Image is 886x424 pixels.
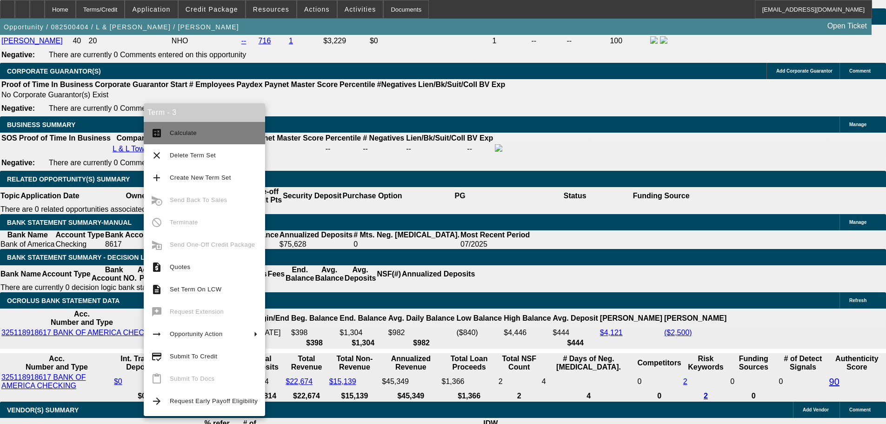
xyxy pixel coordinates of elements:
[637,391,682,401] th: 0
[1,373,86,390] a: 325118918617 BANK OF AMERICA CHECKING
[340,81,375,88] b: Percentile
[441,354,497,372] th: Total Loan Proceeds
[381,391,440,401] th: $45,349
[285,391,327,401] th: $22,674
[401,265,475,283] th: Annualized Deposits
[137,265,165,283] th: Activity Period
[460,230,530,240] th: Most Recent Period
[441,373,497,390] td: $1,366
[20,187,80,205] th: Application Date
[1,104,35,112] b: Negative:
[418,81,477,88] b: Lien/Bk/Suit/Coll
[600,310,663,327] th: [PERSON_NAME]
[704,392,708,400] a: 2
[345,6,376,13] span: Activities
[105,240,171,249] td: 8617
[250,145,323,153] div: --
[503,310,551,327] th: High Balance
[664,310,727,327] th: [PERSON_NAME]
[730,391,777,401] th: 0
[650,36,658,44] img: facebook-icon.png
[541,354,636,372] th: # Days of Neg. [MEDICAL_DATA].
[91,265,137,283] th: Bank Account NO.
[637,373,682,390] td: 0
[1,354,113,372] th: Acc. Number and Type
[49,51,246,59] span: There are currently 0 Comments entered on this opportunity
[170,152,216,159] span: Delete Term Set
[503,328,551,337] td: $4,446
[7,175,130,183] span: RELATED OPPORTUNITY(S) SUMMARY
[105,230,171,240] th: Bank Account NO.
[170,286,221,293] span: Set Term On LCW
[637,354,682,372] th: Competitors
[388,328,455,337] td: $982
[4,23,239,31] span: Opportunity / 082500404 / L & [PERSON_NAME] / [PERSON_NAME]
[289,37,293,45] a: 1
[286,377,313,385] a: $22,674
[72,36,87,46] td: 40
[849,220,866,225] span: Manage
[151,329,162,340] mat-icon: arrow_right_alt
[49,104,246,112] span: There are currently 0 Comments entered on this opportunity
[633,187,690,205] th: Funding Source
[113,354,170,372] th: Int. Transfer Deposits
[849,122,866,127] span: Manage
[41,265,91,283] th: Account Type
[518,187,633,205] th: Status
[776,68,833,74] span: Add Corporate Guarantor
[170,81,187,88] b: Start
[541,391,636,401] th: 4
[113,145,154,153] a: L & L Towing
[553,338,599,348] th: $444
[492,36,530,46] td: 1
[479,81,505,88] b: BV Exp
[402,187,517,205] th: PG
[279,230,353,240] th: Annualized Deposits
[363,145,404,153] div: --
[829,354,885,372] th: Authenticity Score
[267,265,285,283] th: Fees
[326,134,361,142] b: Percentile
[297,0,337,18] button: Actions
[498,373,540,390] td: 2
[7,67,101,75] span: CORPORATE GUARANTOR(S)
[339,310,386,327] th: End. Balance
[186,6,238,13] span: Credit Package
[339,338,386,348] th: $1,304
[1,159,35,167] b: Negative:
[466,144,493,154] td: --
[291,328,338,337] td: $398
[253,6,289,13] span: Resources
[553,310,599,327] th: Avg. Deposit
[125,0,177,18] button: Application
[353,230,460,240] th: # Mts. Neg. [MEDICAL_DATA].
[369,36,491,46] td: $0
[829,377,839,387] a: 90
[151,351,162,362] mat-icon: credit_score
[778,354,827,372] th: # of Detect Signals
[495,144,502,152] img: facebook-icon.png
[406,134,465,142] b: Lien/Bk/Suit/Coll
[381,354,440,372] th: Annualized Revenue
[456,310,502,327] th: Low Balance
[778,373,827,390] td: 0
[600,329,623,337] a: $4,121
[553,328,599,337] td: $444
[388,338,455,348] th: $982
[406,144,466,154] td: --
[7,219,132,226] span: BANK STATEMENT SUMMARY-MANUAL
[338,0,383,18] button: Activities
[1,37,63,45] a: [PERSON_NAME]
[329,391,380,401] th: $15,139
[683,377,687,385] a: 2
[344,265,377,283] th: Avg. Deposits
[382,377,440,386] div: $45,349
[170,353,217,360] span: Submit To Credit
[326,145,361,153] div: --
[55,240,105,249] td: Checking
[171,36,240,46] td: NHO
[7,297,120,304] span: OCROLUS BANK STATEMENT DATA
[151,128,162,139] mat-icon: calculate
[824,18,871,34] a: Open Ticket
[1,90,509,100] td: No Corporate Guarantor(s) Exist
